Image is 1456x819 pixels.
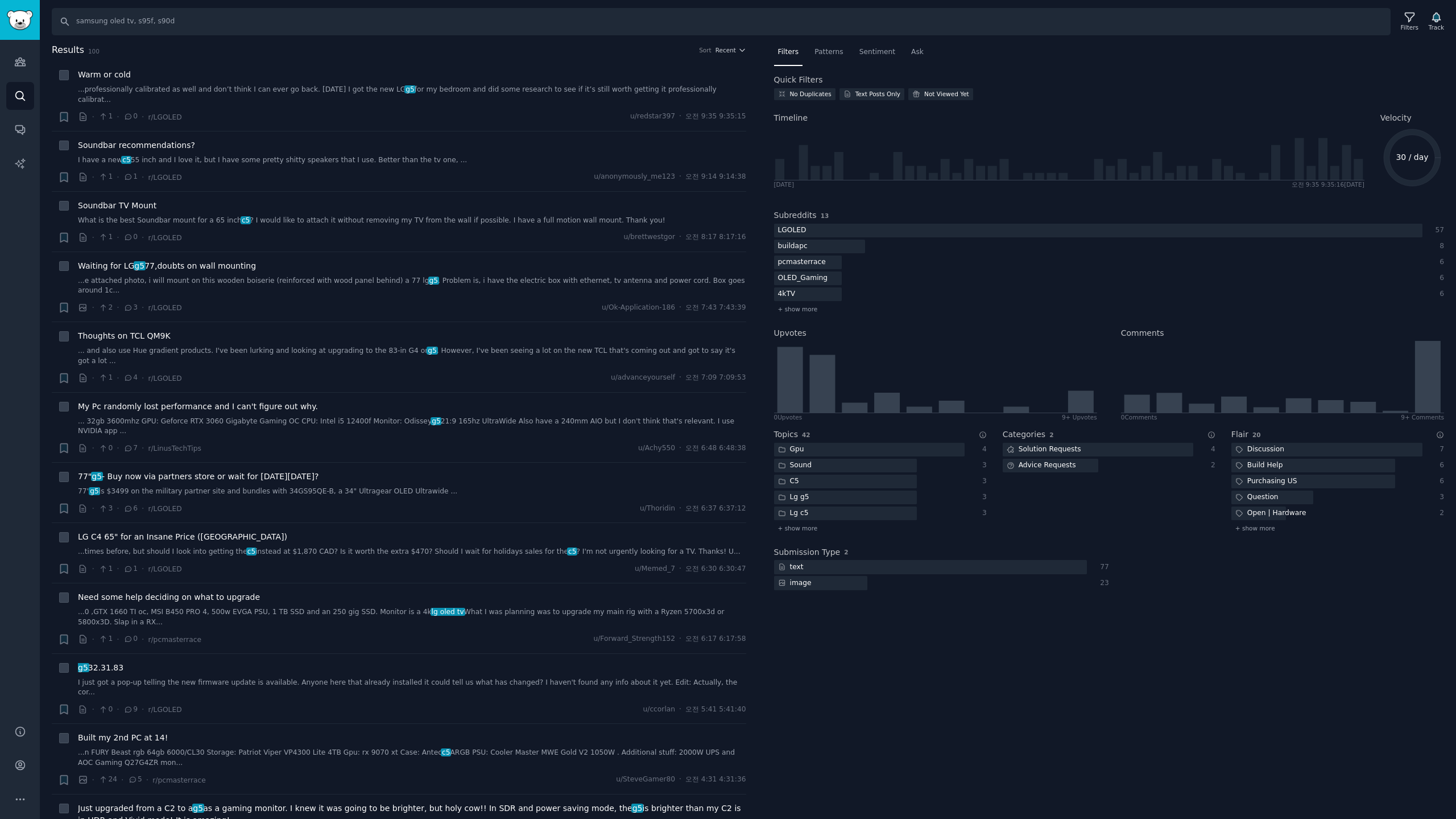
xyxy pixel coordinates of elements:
span: Filters [778,47,799,57]
span: 2 [98,303,113,313]
a: ... and also use Hue gradient products. I've been lurking and looking at upgrading to the 83-in G... [78,346,746,366]
span: 0 [123,232,138,242]
span: r/LGOLED [148,113,181,121]
span: r/LGOLED [148,505,181,513]
span: · [142,633,144,645]
div: No Duplicates [790,90,832,98]
a: ... 32gb 3600mhz GPU: Geforce RTX 3060 Gigabyte Gaming OC CPU: Intel i5 12400f Monitor: Odisseyg5... [78,417,746,437]
span: · [679,705,681,715]
a: ...n FURY Beast rgb 64gb 6000/CL30 Storage: Patriot Viper VP4300 Lite 4TB Gpu: rx 9070 xt Case: A... [78,748,746,768]
span: Soundbar TV Mount [78,200,156,212]
div: Lg g5 [774,491,813,505]
div: C5 [774,475,803,489]
span: 2 [844,549,848,555]
a: I just got a pop-up telling the new firmware update is available. Anyone here that already instal... [78,678,746,698]
span: · [679,504,681,514]
span: 오전 6:37 6:37:12 [685,504,746,514]
span: 24 [98,775,117,785]
h2: Flair [1231,429,1248,441]
span: 2 [1049,431,1053,438]
span: · [92,563,94,575]
div: pcmasterrace [774,256,830,270]
span: 오전 7:43 7:43:39 [685,303,746,313]
div: 3 [977,460,987,471]
span: c5 [246,548,257,555]
span: · [142,372,144,384]
a: Soundbar recommendations? [78,139,195,151]
span: · [92,703,94,715]
img: GummySearch logo [7,10,33,30]
span: · [117,503,119,515]
span: c5 [241,216,251,224]
span: · [92,111,94,123]
span: 오전 9:14 9:14:38 [685,172,746,182]
span: 0 [123,112,138,122]
div: 9+ Upvotes [1062,413,1097,421]
span: Timeline [774,112,808,124]
span: r/pcmasterrace [152,776,205,784]
button: Recent [715,46,746,54]
text: 30 / day [1396,153,1428,162]
div: Lg c5 [774,507,813,521]
span: g5 [631,804,643,813]
span: r/LGOLED [148,234,181,242]
h2: Comments [1121,327,1164,339]
span: r/LGOLED [148,304,181,312]
div: 6 [1434,257,1445,267]
span: + show more [778,524,818,532]
span: 1 [98,112,113,122]
a: ...0 ,GTX 1660 TI oc, MSI B450 PRO 4, 500w EVGA PSU, 1 TB SSD and an 250 gig SSD. Monitor is a 4k... [78,607,746,627]
div: 6 [1434,273,1445,283]
span: u/Thoridin [640,504,675,514]
span: 9 [123,705,138,715]
span: · [679,373,681,383]
span: · [142,563,144,575]
span: · [146,774,148,786]
span: 오전 9:35 9:35:15 [685,112,746,122]
span: 20 [1252,431,1261,438]
span: Thoughts on TCL QM9K [78,330,171,342]
span: 4 [123,373,138,383]
span: 1 [123,564,138,574]
span: Built my 2nd PC at 14! [78,732,168,744]
span: Waiting for LG 77,doubts on wall mounting [78,260,256,272]
span: 5 [128,775,142,785]
span: r/LGOLED [148,174,181,182]
div: Text Posts Only [855,90,900,98]
div: 3 [977,476,987,487]
span: Warm or cold [78,69,131,81]
span: 1 [98,564,113,574]
span: 13 [821,212,829,219]
div: 6 [1434,476,1445,487]
div: 8 [1434,241,1445,252]
span: c5 [121,156,131,164]
span: Results [52,43,84,57]
div: text [774,560,808,574]
div: image [774,576,816,590]
div: 4kTV [774,287,800,302]
div: Advice Requests [1003,459,1080,473]
span: 오전 6:48 6:48:38 [685,443,746,454]
div: Open | Hardware [1231,507,1310,521]
div: 77 [1099,562,1109,573]
span: 오전 6:30 6:30:47 [685,564,746,574]
span: 오전 8:17 8:17:16 [685,232,746,242]
span: 1 [98,634,113,644]
button: Track [1425,10,1448,34]
div: 2 [1434,508,1445,518]
span: · [92,633,94,645]
span: Velocity [1380,112,1412,124]
div: 23 [1099,578,1109,588]
a: ...professionally calibrated as well and don’t think I can ever go back. [DATE] I got the new LGg... [78,85,746,105]
span: g5 [431,417,441,425]
span: 오전 4:31 4:31:36 [685,775,746,785]
span: LG C4 65" for an Insane Price ([GEOGRAPHIC_DATA]) [78,531,287,543]
span: · [679,443,681,454]
span: 0 [98,705,113,715]
a: ...e attached photo, i will mount on this wooden boiserie (reinforced with wood panel behind) a 7... [78,276,746,296]
span: · [142,232,144,244]
a: I have a newc555 inch and I love it, but I have some pretty shitty speakers that I use. Better th... [78,155,746,166]
span: · [117,563,119,575]
span: r/LGOLED [148,374,181,382]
